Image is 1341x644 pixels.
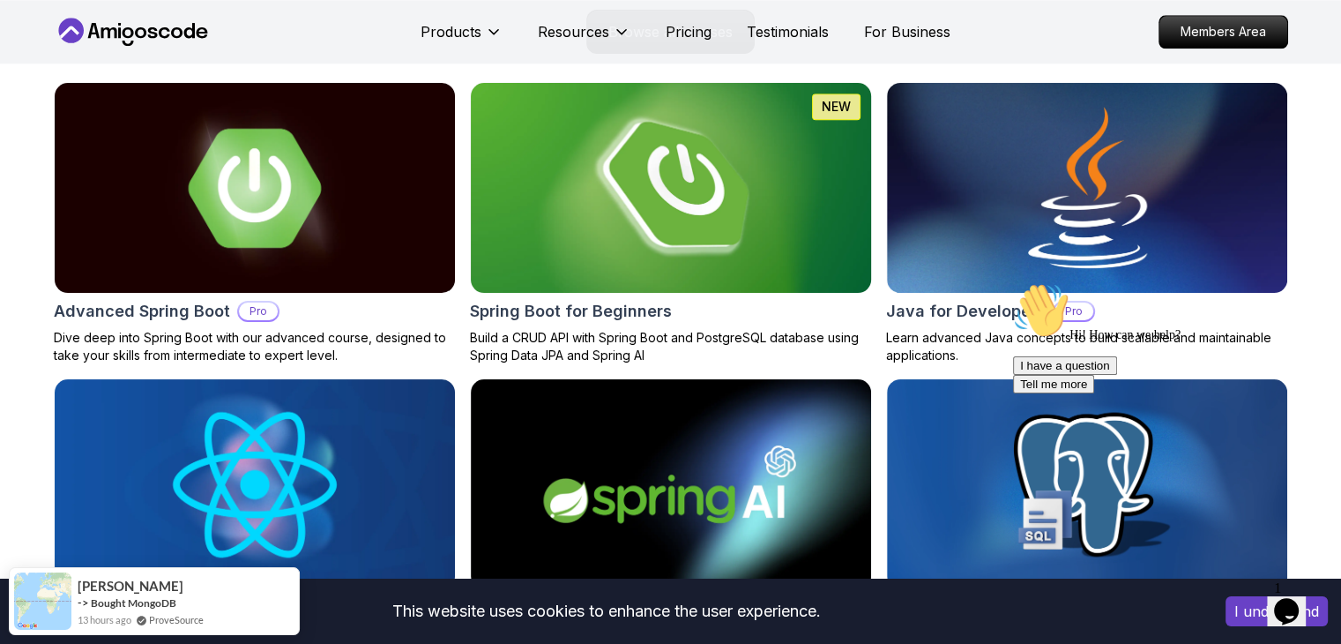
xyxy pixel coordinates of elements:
span: Hi! How can we help? [7,53,175,66]
img: provesource social proof notification image [14,573,71,630]
p: Members Area [1159,16,1287,48]
a: Java for Developers cardJava for DevelopersProLearn advanced Java concepts to build scalable and ... [886,82,1288,364]
p: Build a CRUD API with Spring Boot and PostgreSQL database using Spring Data JPA and Spring AI [470,329,872,364]
button: I have a question [7,81,111,100]
a: For Business [864,21,950,42]
span: -> [78,595,89,610]
a: Bought MongoDB [91,596,176,610]
p: Dive deep into Spring Boot with our advanced course, designed to take your skills from intermedia... [54,329,456,364]
h2: Spring Boot for Beginners [470,299,672,324]
a: Testimonials [747,21,829,42]
div: This website uses cookies to enhance the user experience. [13,592,1199,631]
p: Products [421,21,481,42]
img: SQL and Databases Fundamentals card [887,379,1287,589]
button: Accept cookies [1226,596,1328,626]
img: Spring Boot for Beginners card [460,78,881,298]
button: Resources [538,21,630,56]
p: Pro [239,303,278,320]
h2: Java for Developers [886,299,1046,324]
button: Tell me more [7,100,88,118]
a: Spring Boot for Beginners cardNEWSpring Boot for BeginnersBuild a CRUD API with Spring Boot and P... [470,82,872,364]
img: :wave: [7,7,63,64]
h2: Advanced Spring Boot [54,299,230,324]
img: React JS Developer Guide card [55,379,455,589]
iframe: chat widget [1006,275,1323,565]
a: Advanced Spring Boot cardAdvanced Spring BootProDive deep into Spring Boot with our advanced cour... [54,82,456,364]
p: Resources [538,21,609,42]
a: ProveSource [149,612,204,627]
span: 13 hours ago [78,612,131,627]
img: Spring AI card [471,379,871,589]
a: Members Area [1158,15,1288,49]
div: 👋Hi! How can we help?I have a questionTell me more [7,7,324,118]
p: Learn advanced Java concepts to build scalable and maintainable applications. [886,329,1288,364]
button: Products [421,21,503,56]
img: Java for Developers card [887,83,1287,293]
span: [PERSON_NAME] [78,579,183,594]
iframe: chat widget [1267,573,1323,626]
img: Advanced Spring Boot card [55,83,455,293]
a: Pricing [666,21,711,42]
p: NEW [822,98,851,116]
